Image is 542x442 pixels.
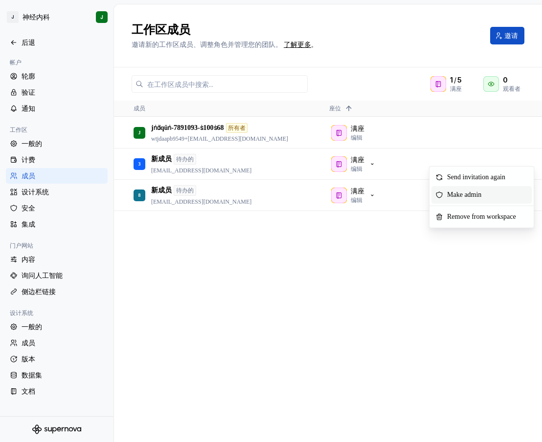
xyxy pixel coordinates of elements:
[6,136,108,151] a: 一般的
[22,371,42,379] font: 数据集
[6,216,108,232] a: 集成
[351,188,364,195] font: 满座
[6,268,108,283] a: 询问人工智能
[6,168,108,184] a: 成员
[6,335,108,351] a: 成员
[22,355,35,363] font: 版本
[503,85,520,92] font: 观看者
[10,59,22,66] font: 帐户
[11,15,14,20] font: J
[6,252,108,267] a: 内容
[143,75,308,93] input: 在工作区成员中搜索...
[504,31,518,40] font: 邀请
[22,271,63,279] font: 询问人工智能
[22,38,35,46] font: 后退
[351,166,362,172] font: 编辑
[151,155,172,163] font: 新成员
[132,40,282,48] font: 邀请新的工作区成员、调整角色并管理您的团队。
[22,88,35,96] font: 验证
[6,200,108,216] a: 安全
[134,105,145,112] font: 成员
[450,85,462,92] font: 满座
[151,167,251,174] font: [EMAIL_ADDRESS][DOMAIN_NAME]
[2,6,112,28] button: J神经内科J
[351,156,364,164] font: 满座
[22,322,42,331] font: 一般的
[329,186,380,205] button: 满座编辑
[138,161,141,167] font: 3
[138,192,141,198] font: 8
[6,84,108,100] a: 验证
[311,41,317,48] font: 。
[22,220,35,228] font: 集成
[22,204,35,212] font: 安全
[151,124,224,131] font: jṅḋqüṅ-7891093-ṡ100ṡ68
[10,126,27,133] font: 工作区
[6,367,108,383] a: 数据集
[22,171,35,180] font: 成员
[151,198,251,205] font: [EMAIL_ADDRESS][DOMAIN_NAME]
[22,387,35,395] font: 文档
[228,125,246,131] font: 所有者
[151,187,172,194] font: 新成员
[22,287,56,295] font: 侧边栏链接
[32,424,81,434] svg: 超新星标志
[22,72,35,80] font: 轮廓
[151,135,288,142] font: wtjdaapb9549+[EMAIL_ADDRESS][DOMAIN_NAME]
[329,105,341,112] font: 座位
[10,242,33,249] font: 门户网站
[176,156,194,163] font: 待办的
[6,68,108,84] a: 轮廓
[22,188,49,196] font: 设计系统
[6,101,108,116] a: 通知
[6,351,108,367] a: 版本
[443,208,524,226] span: Remove from workspace
[176,187,194,194] font: 待办的
[23,13,50,21] font: 神经内科
[6,184,108,200] a: 设计系统
[6,152,108,168] a: 计费
[351,197,362,204] font: 编辑
[22,338,35,347] font: 成员
[6,319,108,335] a: 一般的
[6,284,108,299] a: 侧边栏链接
[443,186,489,204] span: Make admin
[457,76,462,84] font: 5
[10,309,33,316] font: 设计系统
[6,35,108,50] a: 后退
[329,154,380,174] button: 满座编辑
[100,14,103,20] font: J
[138,130,141,135] font: J
[22,155,35,164] font: 计费
[132,22,190,37] font: 工作区成员
[284,40,311,48] font: 了解更多
[490,27,524,44] button: 邀请
[503,76,508,84] font: 0
[22,104,35,112] font: 通知
[454,76,456,84] font: /
[284,40,311,49] a: 了解更多
[429,166,534,228] div: Context Menu
[6,383,108,399] a: 文档
[443,168,513,186] span: Send invitation again
[450,76,453,84] font: 1
[22,255,35,263] font: 内容
[22,139,42,147] font: 一般的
